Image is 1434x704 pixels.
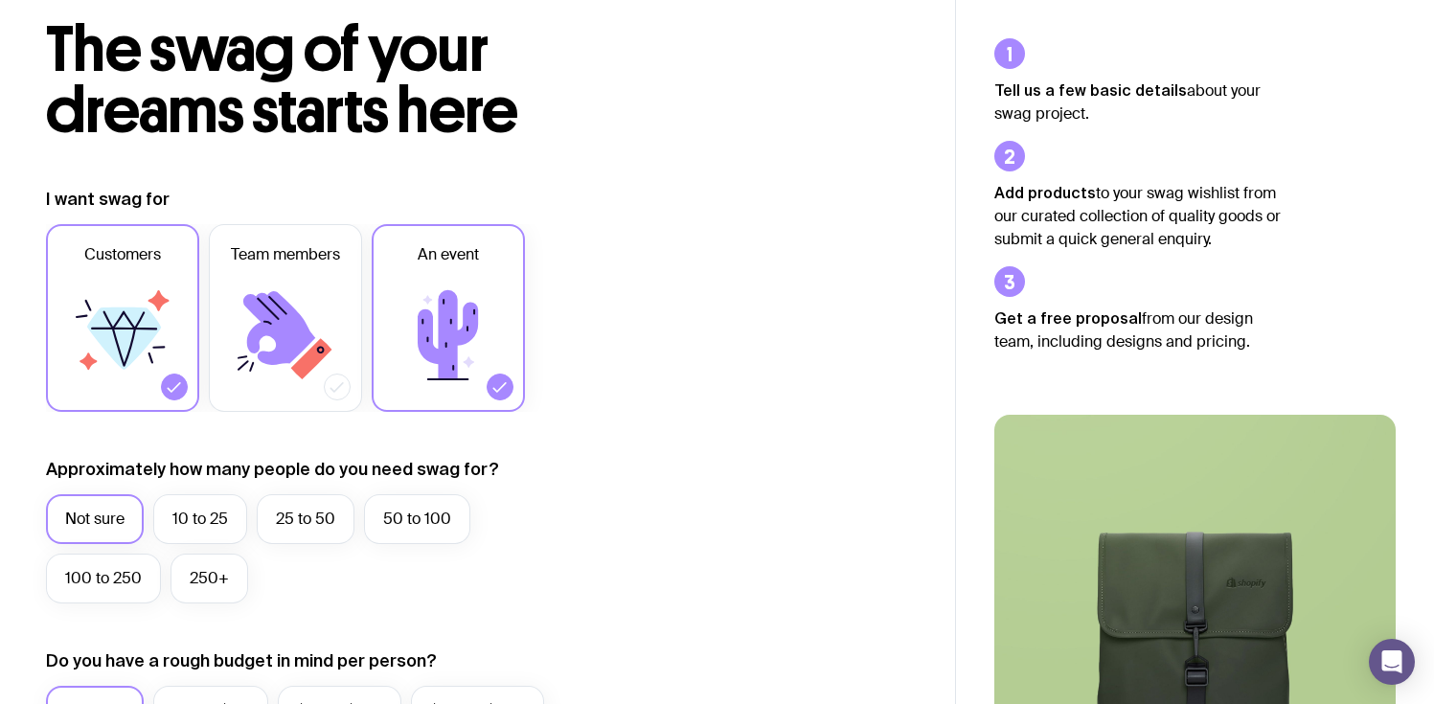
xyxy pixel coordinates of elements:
[418,243,479,266] span: An event
[1369,639,1415,685] div: Open Intercom Messenger
[84,243,161,266] span: Customers
[257,494,354,544] label: 25 to 50
[46,554,161,603] label: 100 to 250
[231,243,340,266] span: Team members
[364,494,470,544] label: 50 to 100
[171,554,248,603] label: 250+
[46,188,170,211] label: I want swag for
[994,81,1187,99] strong: Tell us a few basic details
[153,494,247,544] label: 10 to 25
[46,494,144,544] label: Not sure
[994,184,1096,201] strong: Add products
[994,309,1142,327] strong: Get a free proposal
[994,181,1282,251] p: to your swag wishlist from our curated collection of quality goods or submit a quick general enqu...
[994,307,1282,353] p: from our design team, including designs and pricing.
[46,458,499,481] label: Approximately how many people do you need swag for?
[46,649,437,672] label: Do you have a rough budget in mind per person?
[994,79,1282,125] p: about your swag project.
[46,11,518,148] span: The swag of your dreams starts here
